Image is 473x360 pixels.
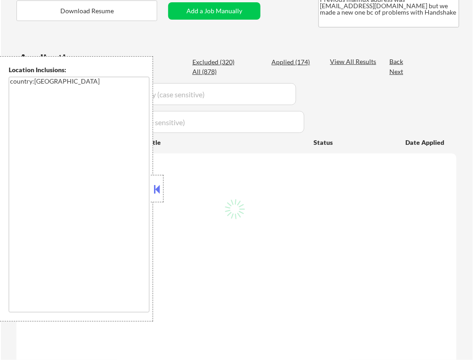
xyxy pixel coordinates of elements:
div: View All Results [330,57,379,66]
div: Excluded (320) [192,58,238,67]
input: Search by title (case sensitive) [87,111,304,133]
div: Date Applied [405,138,446,147]
div: Applied (174) [271,58,317,67]
button: Add a Job Manually [168,2,260,20]
input: Search by company (case sensitive) [90,83,296,105]
div: Back [389,57,404,66]
div: Status [314,134,392,150]
div: Location Inclusions: [9,65,149,74]
button: Download Resume [16,0,157,21]
div: Applications [19,53,110,64]
div: Next [389,67,404,76]
div: Title [147,138,305,147]
div: All (878) [192,67,238,76]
